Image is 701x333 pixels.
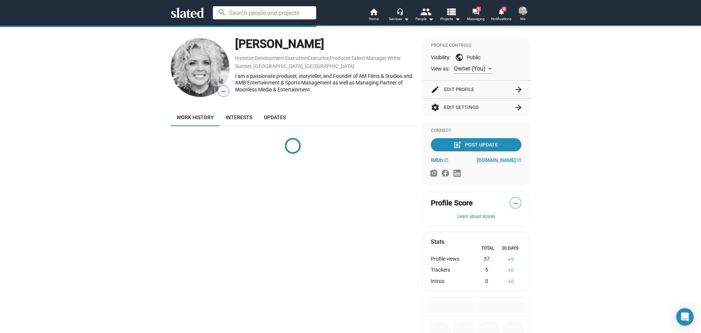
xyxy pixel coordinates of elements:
mat-icon: view_list [446,6,456,17]
span: + [508,279,511,284]
span: , [387,57,387,61]
span: — [510,198,521,208]
mat-icon: arrow_drop_down [426,15,435,23]
mat-icon: arrow_drop_down [453,15,462,23]
span: [DOMAIN_NAME] [477,157,516,163]
button: Edit Profile [431,81,521,98]
button: Post Update [431,138,521,151]
span: Me [520,15,525,23]
a: Home [361,7,386,23]
mat-icon: arrow_forward [514,103,523,112]
a: Work history [171,109,220,126]
div: 37 [472,256,500,263]
a: Development Executive [254,55,307,61]
a: Writer [387,55,401,61]
button: People [412,7,437,23]
span: + [508,256,511,262]
span: Notifications [491,15,512,23]
a: 2Messaging [463,7,489,23]
mat-icon: open_in_new [517,158,521,162]
a: Investor [235,55,254,61]
span: + [508,267,511,273]
button: Edit Settings [431,99,521,116]
span: View as: [431,65,449,72]
div: Trackers [431,267,472,274]
span: Interests [226,114,252,120]
div: Total [476,246,499,251]
mat-icon: arrow_forward [514,85,523,94]
span: Work history [177,114,214,120]
a: [DOMAIN_NAME] [477,157,521,163]
mat-icon: people [420,6,431,17]
div: 0 [472,278,500,285]
button: Projects [437,7,463,23]
mat-icon: public [455,53,464,62]
div: Services [389,15,409,23]
a: 6Notifications [489,7,514,23]
span: , [307,57,307,61]
a: Producer [330,55,350,61]
span: IMDb [431,157,443,163]
div: Intros [431,278,472,285]
span: Projects [440,15,460,23]
span: — [218,87,229,96]
img: Annie McSwain [171,38,229,97]
div: 5 [472,267,500,274]
mat-icon: headset_mic [397,8,403,15]
mat-icon: edit [431,85,440,94]
mat-icon: forum [472,8,479,15]
span: Updates [264,114,286,120]
span: Home [369,15,379,23]
img: Annie McSwain [518,7,527,15]
span: , [254,57,254,61]
span: Messaging [467,15,485,23]
mat-icon: home [369,7,378,16]
div: Post Update [455,138,498,151]
div: 0 [501,278,521,285]
input: Search people and projects [213,6,316,19]
button: Services [386,7,412,23]
span: 6 [502,7,506,11]
a: Executive [307,55,329,61]
div: Open Intercom Messenger [676,308,694,326]
a: Interests [220,109,258,126]
a: Updates [258,109,292,126]
mat-icon: post_add [453,140,462,149]
a: IMDb [431,157,448,163]
div: Profile views [431,256,472,263]
div: Connect [431,128,521,134]
div: Visibility: Public [431,53,521,62]
a: Talent Manager [351,55,387,61]
div: 9 [501,256,521,263]
span: , [329,57,330,61]
span: Profile Score [431,198,473,208]
span: 2 [476,7,481,11]
a: Sumter, [GEOGRAPHIC_DATA], [GEOGRAPHIC_DATA] [235,63,354,69]
button: Annie McSwainMe [514,5,532,24]
mat-icon: settings [431,103,440,112]
mat-icon: open_in_new [444,158,448,162]
div: 0 [501,267,521,274]
div: People [415,15,434,23]
mat-icon: arrow_drop_down [402,15,411,23]
button: Learn about scores [431,214,521,220]
mat-icon: notifications [498,8,505,15]
div: Profile Controls [431,43,521,49]
div: I am a passionate producer, storyteller, and Founder of AM Films & Studios and AMB Entertainment ... [235,73,415,93]
span: Owner (You) [454,65,486,72]
div: 30 Days [499,246,521,251]
div: [PERSON_NAME] [235,36,415,52]
mat-card-title: Stats [431,238,444,246]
